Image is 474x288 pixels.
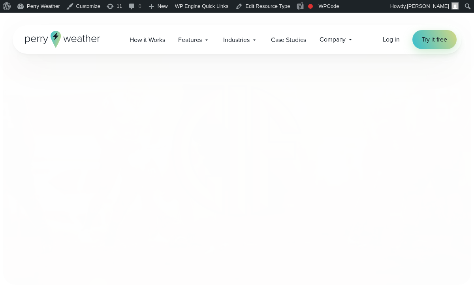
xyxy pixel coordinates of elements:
span: Try it free [422,35,447,44]
a: How it Works [123,32,171,48]
span: [PERSON_NAME] [407,3,449,9]
span: Industries [223,35,250,45]
a: Case Studies [264,32,313,48]
span: Features [178,35,202,45]
span: Case Studies [271,35,306,45]
a: Log in [383,35,399,44]
span: How it Works [130,35,165,45]
span: Company [320,35,346,44]
a: Try it free [412,30,457,49]
div: Focus keyphrase not set [308,4,313,9]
